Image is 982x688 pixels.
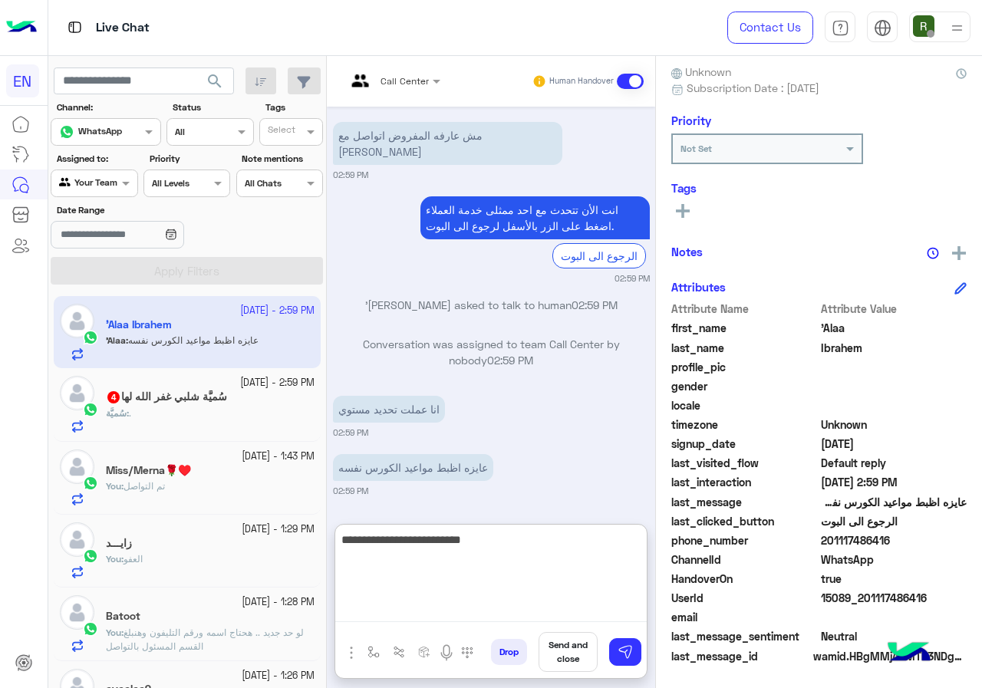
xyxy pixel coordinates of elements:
[333,122,562,165] p: 9/10/2025, 2:59 PM
[671,181,967,195] h6: Tags
[240,376,315,390] small: [DATE] - 2:59 PM
[83,621,98,637] img: WhatsApp
[124,480,165,492] span: تم التواصل
[106,407,127,419] span: سُميَّة
[821,436,967,452] span: 2025-08-23T17:38:05.933Z
[487,354,533,367] span: 02:59 PM
[265,100,321,114] label: Tags
[680,143,712,154] b: Not Set
[821,301,967,317] span: Attribute Value
[832,19,849,37] img: tab
[107,391,120,403] span: 4
[671,532,818,548] span: phone_number
[106,627,124,638] b: :
[196,67,234,100] button: search
[106,553,124,565] b: :
[6,64,39,97] div: EN
[333,396,445,423] p: 9/10/2025, 2:59 PM
[106,464,191,477] h5: Miss/Merna🌹♥️
[242,669,315,683] small: [DATE] - 1:26 PM
[671,571,818,587] span: HandoverOn
[821,571,967,587] span: true
[173,100,252,114] label: Status
[106,407,129,419] b: :
[60,595,94,630] img: defaultAdmin.png
[418,646,430,658] img: create order
[412,640,437,665] button: create order
[57,152,136,166] label: Assigned to:
[381,75,429,87] span: Call Center
[552,243,646,268] div: الرجوع الى البوت
[952,246,966,260] img: add
[821,320,967,336] span: 'Alaa
[821,590,967,606] span: 15089_201117486416
[129,407,131,419] span: .
[437,644,456,662] img: send voice note
[671,340,818,356] span: last_name
[367,646,380,658] img: select flow
[671,474,818,490] span: last_interaction
[821,494,967,510] span: عايزه اظبط مواعيد الكورس نفسه
[618,644,633,660] img: send message
[727,12,813,44] a: Contact Us
[57,100,160,114] label: Channel:
[106,537,132,550] h5: زايـــد
[387,640,412,665] button: Trigger scenario
[60,376,94,410] img: defaultAdmin.png
[361,640,387,665] button: select flow
[572,298,618,311] span: 02:59 PM
[821,340,967,356] span: Ibrahem
[65,18,84,37] img: tab
[242,522,315,537] small: [DATE] - 1:29 PM
[671,590,818,606] span: UserId
[671,513,818,529] span: last_clicked_button
[549,75,614,87] small: Human Handover
[671,416,818,433] span: timezone
[813,648,967,664] span: wamid.HBgMMjAxMTE3NDg2NDE2FQIAEhggQUMxQzYyNEQ3NDkwQUQyMzE2RURBQ0FCMTc2RTc2OEEA
[671,628,818,644] span: last_message_sentiment
[821,474,967,490] span: 2025-10-09T11:59:50.74Z
[671,245,703,258] h6: Notes
[393,646,405,658] img: Trigger scenario
[106,553,121,565] span: You
[913,15,934,37] img: userImage
[671,494,818,510] span: last_message
[60,449,94,484] img: defaultAdmin.png
[242,595,315,610] small: [DATE] - 1:28 PM
[671,64,731,80] span: Unknown
[671,436,818,452] span: signup_date
[671,609,818,625] span: email
[333,336,650,369] p: Conversation was assigned to team Call Center by nobody
[874,19,891,37] img: tab
[106,480,121,492] span: You
[83,402,98,417] img: WhatsApp
[342,644,361,662] img: send attachment
[821,513,967,529] span: الرجوع الى البوت
[51,257,323,285] button: Apply Filters
[882,627,936,680] img: hulul-logo.png
[671,648,810,664] span: last_message_id
[242,152,321,166] label: Note mentions
[106,610,140,623] h5: Batoot
[821,532,967,548] span: 201117486416
[671,455,818,471] span: last_visited_flow
[927,247,939,259] img: notes
[821,609,967,625] span: null
[333,297,650,313] p: '[PERSON_NAME] asked to talk to human
[491,639,527,665] button: Drop
[206,72,224,91] span: search
[825,12,855,44] a: tab
[6,12,37,44] img: Logo
[821,378,967,394] span: null
[106,627,121,638] span: You
[821,455,967,471] span: Default reply
[821,628,967,644] span: 0
[671,301,818,317] span: Attribute Name
[333,169,368,181] small: 02:59 PM
[242,449,315,464] small: [DATE] - 1:43 PM
[60,522,94,557] img: defaultAdmin.png
[346,74,374,100] img: teams.png
[83,548,98,564] img: WhatsApp
[671,320,818,336] span: first_name
[106,480,124,492] b: :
